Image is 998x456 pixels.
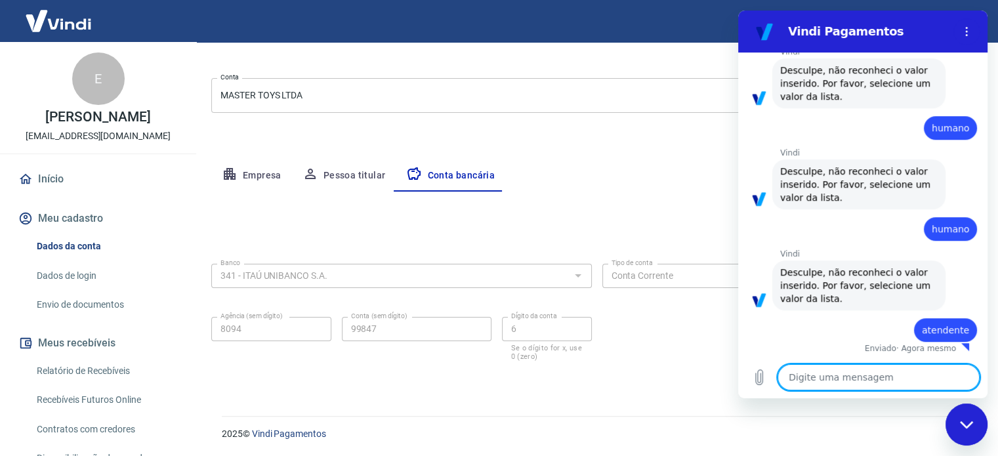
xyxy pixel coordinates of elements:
[31,262,180,289] a: Dados de login
[72,52,125,105] div: E
[252,428,326,439] a: Vindi Pagamentos
[16,165,180,194] a: Início
[16,329,180,358] button: Meus recebíveis
[511,344,583,361] p: Se o dígito for x, use 0 (zero)
[16,1,101,41] img: Vindi
[31,233,180,260] a: Dados da conta
[220,311,283,321] label: Agência (sem dígito)
[612,258,653,268] label: Tipo de conta
[211,160,292,192] button: Empresa
[220,258,240,268] label: Banco
[220,72,239,82] label: Conta
[946,404,988,446] iframe: Botão para abrir a janela de mensagens, conversa em andamento
[396,160,505,192] button: Conta bancária
[935,9,982,33] button: Sair
[211,78,982,113] div: MASTER TOYS LTDA
[31,386,180,413] a: Recebíveis Futuros Online
[31,291,180,318] a: Envio de documentos
[31,416,180,443] a: Contratos com credores
[511,311,557,321] label: Dígito da conta
[31,358,180,384] a: Relatório de Recebíveis
[222,427,967,441] p: 2025 ©
[292,160,396,192] button: Pessoa titular
[351,311,407,321] label: Conta (sem dígito)
[26,129,171,143] p: [EMAIL_ADDRESS][DOMAIN_NAME]
[16,204,180,233] button: Meu cadastro
[45,110,150,124] p: [PERSON_NAME]
[738,10,988,398] iframe: Janela de mensagens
